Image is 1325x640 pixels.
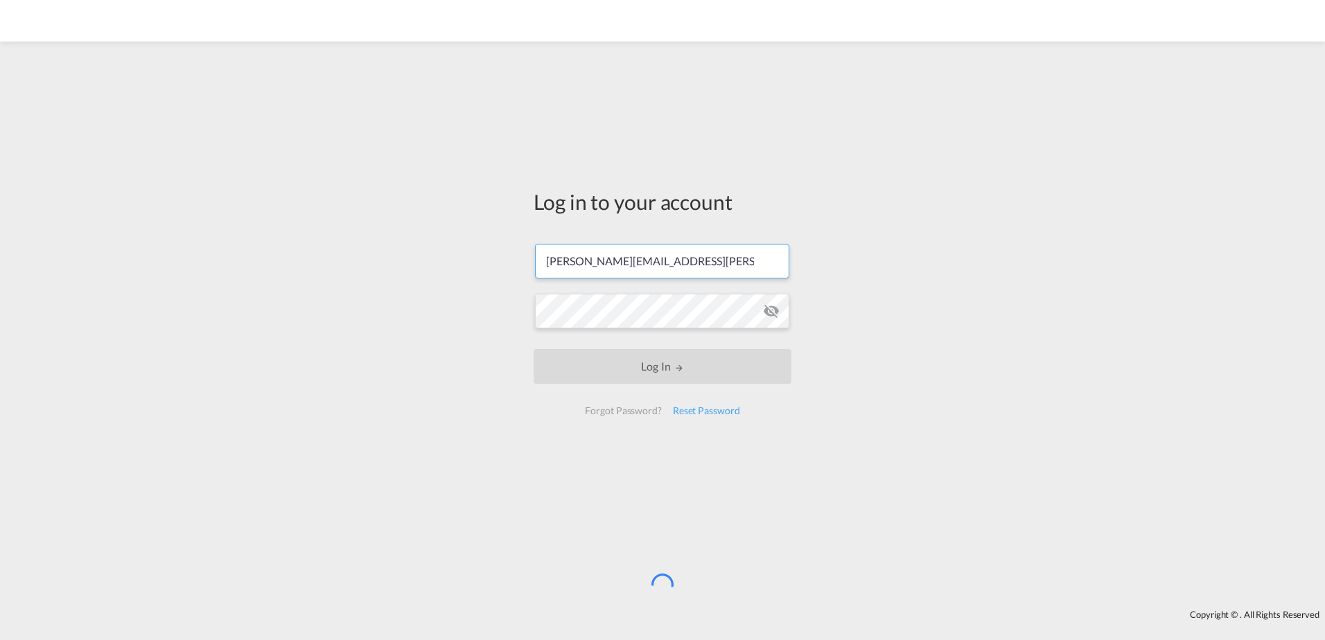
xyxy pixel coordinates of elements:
[579,398,667,423] div: Forgot Password?
[535,244,789,278] input: Enter email/phone number
[534,349,791,384] button: LOGIN
[667,398,746,423] div: Reset Password
[763,303,780,319] md-icon: icon-eye-off
[534,187,791,216] div: Log in to your account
